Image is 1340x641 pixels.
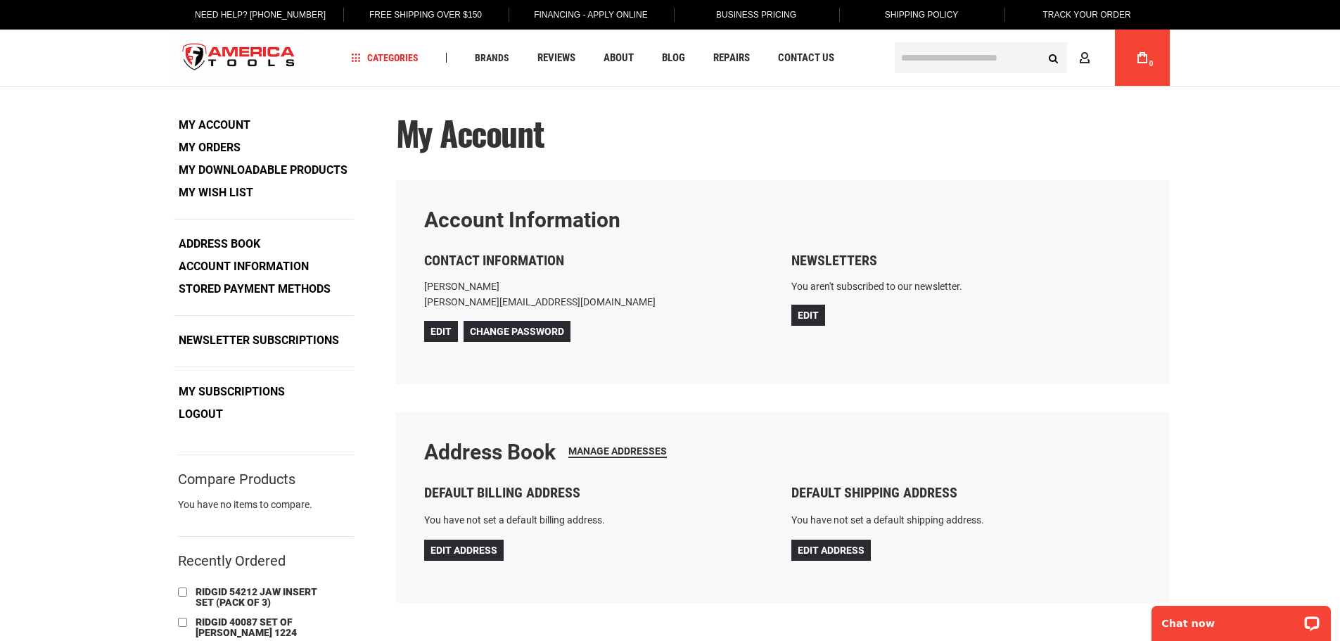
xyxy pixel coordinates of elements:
[174,234,265,255] a: Address Book
[192,585,333,611] a: RIDGID 54212 JAW INSERT SET (PACK OF 3)
[424,208,620,232] strong: Account Information
[174,182,258,203] a: My Wish List
[196,616,297,638] span: RIDGID 40087 SET OF [PERSON_NAME] 1224
[424,279,774,310] p: [PERSON_NAME] [PERSON_NAME][EMAIL_ADDRESS][DOMAIN_NAME]
[798,310,819,321] span: Edit
[798,545,864,556] span: Edit Address
[178,552,286,569] strong: Recently Ordered
[464,321,570,342] a: Change Password
[597,49,640,68] a: About
[424,321,458,342] a: Edit
[468,49,516,68] a: Brands
[537,53,575,63] span: Reviews
[707,49,756,68] a: Repairs
[568,445,667,458] a: Manage Addresses
[791,305,825,326] a: Edit
[424,511,774,529] address: You have not set a default billing address.
[174,160,352,181] a: My Downloadable Products
[1149,60,1154,68] span: 0
[791,484,957,501] span: Default Shipping Address
[174,279,336,300] a: Stored Payment Methods
[424,484,580,501] span: Default Billing Address
[345,49,425,68] a: Categories
[174,404,228,425] a: Logout
[196,586,317,608] span: RIDGID 54212 JAW INSERT SET (PACK OF 3)
[430,545,497,556] span: Edit Address
[178,497,354,526] div: You have no items to compare.
[430,326,452,337] span: Edit
[778,53,834,63] span: Contact Us
[791,511,1142,529] address: You have not set a default shipping address.
[174,115,255,136] strong: My Account
[885,10,959,20] span: Shipping Policy
[424,440,556,464] strong: Address Book
[171,32,307,84] img: America Tools
[791,540,871,561] a: Edit Address
[351,53,419,63] span: Categories
[713,53,750,63] span: Repairs
[791,252,877,269] span: Newsletters
[424,252,564,269] span: Contact Information
[424,540,504,561] a: Edit Address
[662,53,685,63] span: Blog
[656,49,691,68] a: Blog
[568,445,667,457] span: Manage Addresses
[178,473,295,485] strong: Compare Products
[1129,30,1156,86] a: 0
[604,53,634,63] span: About
[174,137,245,158] a: My Orders
[174,381,290,402] a: My Subscriptions
[1040,44,1067,71] button: Search
[174,256,314,277] a: Account Information
[791,279,1142,294] p: You aren't subscribed to our newsletter.
[396,108,544,158] span: My Account
[1142,597,1340,641] iframe: LiveChat chat widget
[171,32,307,84] a: store logo
[475,53,509,63] span: Brands
[174,330,344,351] a: Newsletter Subscriptions
[772,49,841,68] a: Contact Us
[531,49,582,68] a: Reviews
